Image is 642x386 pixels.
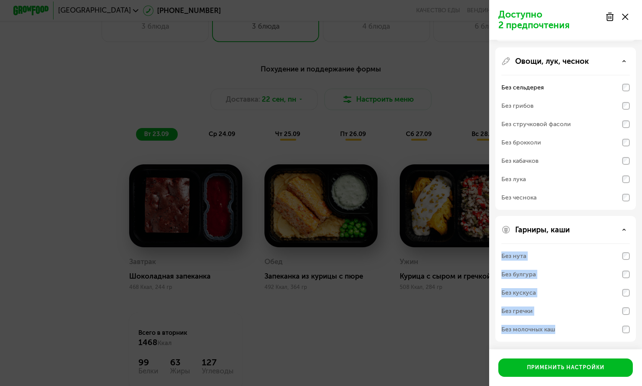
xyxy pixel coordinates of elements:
div: Без сельдерея [501,83,544,92]
div: Применить настройки [527,364,605,371]
div: Без булгура [501,270,536,279]
div: Без лука [501,175,526,184]
div: Без нута [501,251,526,261]
div: Без грибов [501,101,533,110]
div: Без кабачков [501,156,538,165]
p: Доступно 2 предпочтения [498,9,601,31]
div: Без брокколи [501,138,541,147]
div: Без стручковой фасоли [501,120,571,129]
div: Без гречки [501,307,533,316]
p: Гарниры, каши [515,225,570,234]
div: Без чеснока [501,193,537,202]
div: Без кускуса [501,288,536,297]
p: Овощи, лук, чеснок [515,57,589,66]
button: Применить настройки [498,358,633,377]
div: Без молочных каш [501,325,555,334]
